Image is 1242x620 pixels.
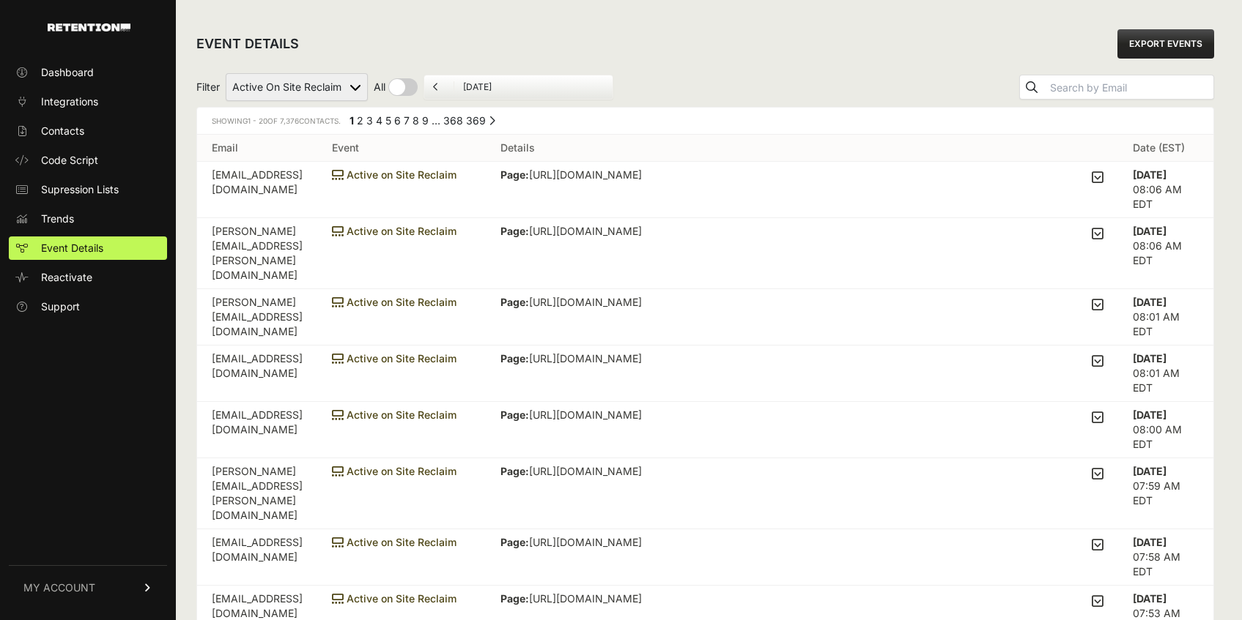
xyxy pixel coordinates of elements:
a: EXPORT EVENTS [1117,29,1214,59]
strong: Page: [500,225,529,237]
a: MY ACCOUNT [9,565,167,610]
strong: Page: [500,465,529,477]
strong: Page: [500,296,529,308]
a: Page 2 [357,114,363,127]
em: Page 1 [350,114,354,127]
p: [URL][DOMAIN_NAME] [500,535,747,550]
strong: Page: [500,408,529,421]
img: Retention.com [48,23,130,31]
a: Page 8 [413,114,419,127]
th: Event [317,135,486,162]
a: Page 9 [422,114,429,127]
p: [URL][DOMAIN_NAME] [500,591,722,606]
strong: [DATE] [1133,168,1167,181]
a: Page 7 [404,114,410,127]
td: 07:58 AM EDT [1118,529,1213,586]
a: Page 3 [366,114,373,127]
span: Reactivate [41,270,92,285]
strong: [DATE] [1133,352,1167,365]
td: [EMAIL_ADDRESS][DOMAIN_NAME] [197,162,317,218]
strong: [DATE] [1133,225,1167,237]
input: Search by Email [1047,78,1213,98]
td: [EMAIL_ADDRESS][DOMAIN_NAME] [197,402,317,458]
p: [URL][DOMAIN_NAME] [500,408,868,422]
strong: Page: [500,536,529,548]
td: [PERSON_NAME][EMAIL_ADDRESS][PERSON_NAME][DOMAIN_NAME] [197,458,317,529]
strong: [DATE] [1133,465,1167,477]
th: Email [197,135,317,162]
span: 1 - 20 [248,116,267,125]
strong: Page: [500,168,529,181]
span: Active on Site Reclaim [332,352,456,365]
strong: Page: [500,352,529,365]
p: [URL][DOMAIN_NAME] [500,168,747,182]
a: Page 368 [443,114,463,127]
a: Code Script [9,149,167,172]
p: [URL][DOMAIN_NAME] [500,464,747,479]
a: Event Details [9,236,167,260]
a: Support [9,295,167,318]
a: Integrations [9,90,167,113]
a: Page 6 [394,114,401,127]
span: Active on Site Reclaim [332,465,456,477]
strong: [DATE] [1133,408,1167,421]
span: Contacts [41,124,84,138]
span: … [432,114,440,127]
td: [EMAIL_ADDRESS][DOMAIN_NAME] [197,529,317,586]
span: Active on Site Reclaim [332,225,456,237]
a: Reactivate [9,266,167,289]
td: [PERSON_NAME][EMAIL_ADDRESS][DOMAIN_NAME] [197,289,317,346]
span: Active on Site Reclaim [332,296,456,308]
td: 08:01 AM EDT [1118,289,1213,346]
strong: [DATE] [1133,536,1167,548]
th: Details [486,135,1118,162]
span: Dashboard [41,65,94,80]
a: Page 4 [376,114,382,127]
span: Active on Site Reclaim [332,408,456,421]
td: [PERSON_NAME][EMAIL_ADDRESS][PERSON_NAME][DOMAIN_NAME] [197,218,317,289]
strong: [DATE] [1133,296,1167,308]
span: Active on Site Reclaim [332,168,456,181]
a: Page 5 [385,114,391,127]
a: Supression Lists [9,178,167,201]
span: MY ACCOUNT [23,580,95,595]
span: Filter [196,80,220,94]
td: 08:00 AM EDT [1118,402,1213,458]
p: [URL][DOMAIN_NAME] [500,351,868,366]
p: [URL][DOMAIN_NAME] [500,295,840,310]
a: Dashboard [9,61,167,84]
span: Trends [41,212,74,226]
h2: EVENT DETAILS [196,34,299,54]
span: Integrations [41,94,98,109]
span: Code Script [41,153,98,168]
a: Trends [9,207,167,231]
td: 08:01 AM EDT [1118,346,1213,402]
td: [EMAIL_ADDRESS][DOMAIN_NAME] [197,346,317,402]
select: Filter [226,73,368,101]
a: Page 369 [466,114,486,127]
strong: Page: [500,592,529,605]
td: 08:06 AM EDT [1118,218,1213,289]
span: Support [41,299,80,314]
td: 07:59 AM EDT [1118,458,1213,529]
div: Pagination [347,113,495,132]
span: Event Details [41,241,103,255]
span: Supression Lists [41,182,119,197]
span: Contacts. [278,116,341,125]
th: Date (EST) [1118,135,1213,162]
span: Active on Site Reclaim [332,592,456,605]
span: Active on Site Reclaim [332,536,456,548]
strong: [DATE] [1133,592,1167,605]
span: 7,376 [280,116,299,125]
div: Showing of [212,113,341,128]
p: [URL][DOMAIN_NAME] [500,224,694,239]
td: 08:06 AM EDT [1118,162,1213,218]
a: Contacts [9,119,167,143]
